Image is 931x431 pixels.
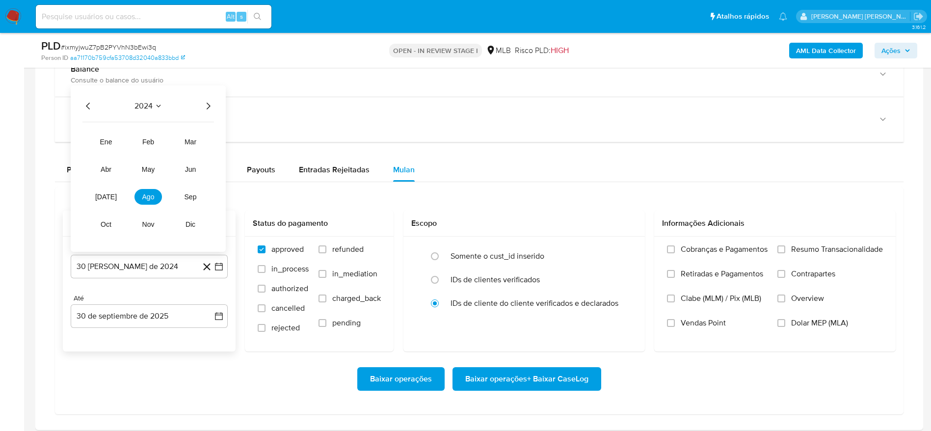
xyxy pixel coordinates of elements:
[227,12,235,21] span: Alt
[789,43,863,58] button: AML Data Collector
[515,45,569,56] span: Risco PLD:
[717,11,769,22] span: Atalhos rápidos
[70,54,185,62] a: aa71170b759cfa53708d32040a833bbd
[796,43,856,58] b: AML Data Collector
[41,38,61,54] b: PLD
[36,10,271,23] input: Pesquise usuários ou casos...
[389,44,482,57] p: OPEN - IN REVIEW STAGE I
[486,45,511,56] div: MLB
[551,45,569,56] span: HIGH
[779,12,787,21] a: Notificações
[240,12,243,21] span: s
[61,42,156,52] span: # ixmyjwuZ7pB2PYVhN3bEwi3q
[41,54,68,62] b: Person ID
[811,12,910,21] p: lucas.santiago@mercadolivre.com
[913,11,924,22] a: Sair
[247,10,267,24] button: search-icon
[875,43,917,58] button: Ações
[881,43,901,58] span: Ações
[912,23,926,31] span: 3.161.2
